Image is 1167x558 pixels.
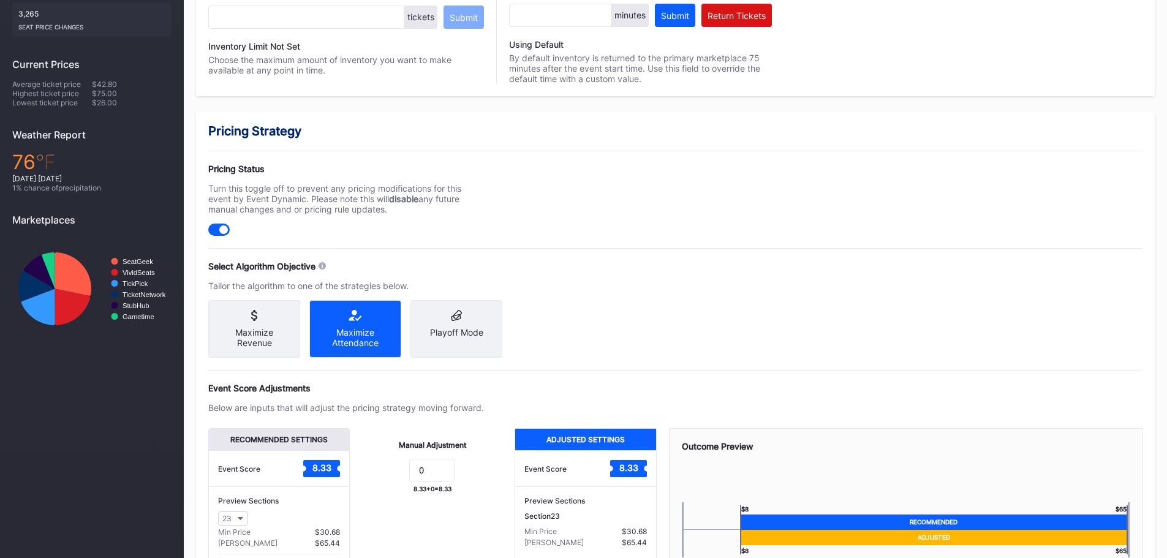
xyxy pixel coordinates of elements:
[208,261,315,271] div: Select Algorithm Objective
[218,464,260,473] div: Event Score
[92,80,172,89] div: $42.80
[524,464,567,473] div: Event Score
[619,462,638,473] text: 8.33
[218,496,340,505] div: Preview Sections
[12,183,172,192] div: 1 % chance of precipitation
[12,129,172,141] div: Weather Report
[740,505,749,515] div: $ 8
[312,462,331,473] text: 8.33
[444,6,484,29] button: Submit
[208,183,484,214] div: Turn this toggle off to prevent any pricing modifications for this event by Event Dynamic. Please...
[218,511,248,526] button: 23
[18,18,165,31] div: seat price changes
[404,6,437,29] div: tickets
[123,313,154,320] text: Gametime
[524,496,646,505] div: Preview Sections
[12,58,172,70] div: Current Prices
[450,12,478,23] div: Submit
[12,235,172,342] svg: Chart title
[740,515,1128,530] div: Recommended
[622,538,647,547] div: $65.44
[218,538,278,548] div: [PERSON_NAME]
[315,538,340,548] div: $65.44
[123,280,148,287] text: TickPick
[389,194,418,204] strong: disable
[509,39,772,50] div: Using Default
[208,383,1142,393] div: Event Score Adjustments
[218,327,290,348] div: Maximize Revenue
[208,164,484,174] div: Pricing Status
[12,80,92,89] div: Average ticket price
[12,89,92,98] div: Highest ticket price
[701,4,772,27] button: Return Tickets
[123,269,155,276] text: VividSeats
[222,514,232,523] div: 23
[655,4,695,27] button: Submit
[740,545,749,554] div: $ 8
[12,3,172,37] div: 3,265
[123,258,153,265] text: SeatGeek
[208,281,484,291] div: Tailor the algorithm to one of the strategies below.
[524,527,557,536] div: Min Price
[319,327,391,348] div: Maximize Attendance
[208,41,484,51] div: Inventory Limit Not Set
[209,429,349,450] div: Recommended Settings
[1116,505,1128,515] div: $ 65
[708,10,766,21] div: Return Tickets
[611,4,649,27] div: minutes
[12,214,172,226] div: Marketplaces
[36,150,56,174] span: ℉
[208,124,1142,138] div: Pricing Strategy
[208,55,484,75] div: Choose the maximum amount of inventory you want to make available at any point in time.
[420,327,493,337] div: Playoff Mode
[12,150,172,174] div: 76
[661,10,689,21] div: Submit
[524,538,584,547] div: [PERSON_NAME]
[218,527,251,537] div: Min Price
[208,402,484,413] div: Below are inputs that will adjust the pricing strategy moving forward.
[123,291,166,298] text: TicketNetwork
[92,98,172,107] div: $26.00
[509,39,772,84] div: By default inventory is returned to the primary marketplace 75 minutes after the event start time...
[92,89,172,98] div: $75.00
[12,174,172,183] div: [DATE] [DATE]
[12,98,92,107] div: Lowest ticket price
[682,441,1130,451] div: Outcome Preview
[399,440,466,450] div: Manual Adjustment
[315,527,340,537] div: $30.68
[414,485,451,492] div: 8.33 + 0 = 8.33
[1116,545,1128,554] div: $ 65
[123,302,149,309] text: StubHub
[622,527,647,536] div: $30.68
[515,429,655,450] div: Adjusted Settings
[740,530,1128,545] div: Adjusted
[524,511,646,521] div: Section 23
